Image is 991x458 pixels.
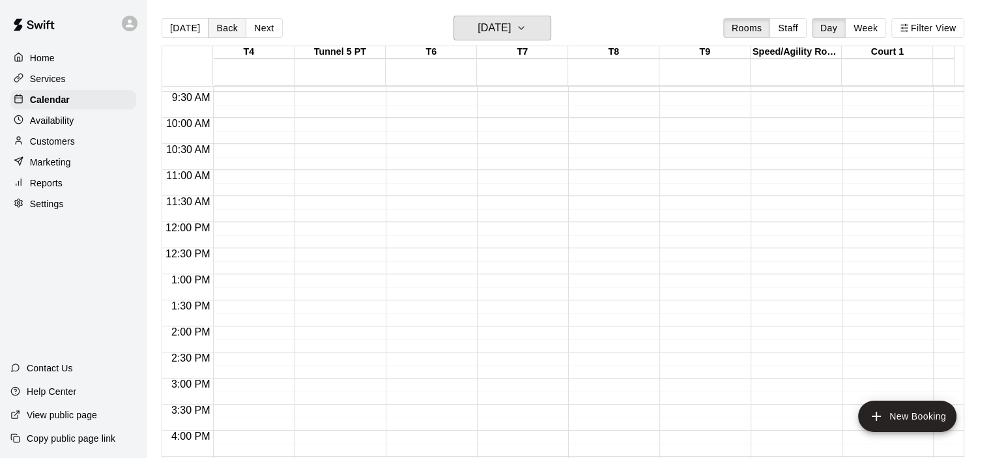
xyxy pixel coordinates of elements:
[10,48,136,68] a: Home
[27,362,73,375] p: Contact Us
[203,46,294,59] div: T4
[294,46,386,59] div: Tunnel 5 PT
[386,46,477,59] div: T6
[723,18,770,38] button: Rooms
[162,18,208,38] button: [DATE]
[163,144,214,155] span: 10:30 AM
[30,51,55,64] p: Home
[30,72,66,85] p: Services
[168,300,214,311] span: 1:30 PM
[162,248,213,259] span: 12:30 PM
[842,46,933,59] div: Court 1
[751,46,842,59] div: Speed/Agility Room
[769,18,807,38] button: Staff
[30,135,75,148] p: Customers
[168,379,214,390] span: 3:00 PM
[168,405,214,416] span: 3:30 PM
[168,352,214,364] span: 2:30 PM
[27,432,115,445] p: Copy public page link
[478,19,511,37] h6: [DATE]
[30,93,70,106] p: Calendar
[568,46,659,59] div: T8
[10,69,136,89] a: Services
[30,197,64,210] p: Settings
[845,18,886,38] button: Week
[208,18,246,38] button: Back
[10,132,136,151] a: Customers
[30,114,74,127] p: Availability
[162,222,213,233] span: 12:00 PM
[10,90,136,109] a: Calendar
[10,152,136,172] a: Marketing
[10,194,136,214] a: Settings
[10,111,136,130] a: Availability
[10,173,136,193] a: Reports
[168,326,214,337] span: 2:00 PM
[27,408,97,422] p: View public page
[858,401,956,432] button: add
[659,46,751,59] div: T9
[168,274,214,285] span: 1:00 PM
[30,177,63,190] p: Reports
[453,16,551,40] button: [DATE]
[163,118,214,129] span: 10:00 AM
[163,196,214,207] span: 11:30 AM
[169,92,214,103] span: 9:30 AM
[246,18,282,38] button: Next
[163,170,214,181] span: 11:00 AM
[168,431,214,442] span: 4:00 PM
[477,46,568,59] div: T7
[27,385,76,398] p: Help Center
[30,156,71,169] p: Marketing
[812,18,846,38] button: Day
[891,18,964,38] button: Filter View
